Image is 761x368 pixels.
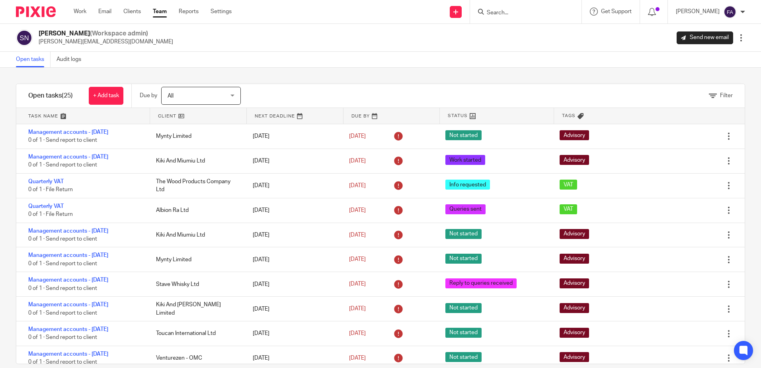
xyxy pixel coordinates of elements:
input: Search [486,10,558,17]
div: Toucan International Ltd [148,325,244,341]
a: Team [153,8,167,16]
a: Management accounts - [DATE] [28,228,108,234]
p: Due by [140,92,157,100]
a: Audit logs [57,52,87,67]
span: [DATE] [349,282,366,287]
span: 0 of 1 · Send report to client [28,261,97,266]
span: Advisory [560,254,589,264]
div: [DATE] [245,227,341,243]
span: 0 of 1 · Send report to client [28,310,97,316]
h1: Open tasks [28,92,73,100]
div: Mynty Limited [148,128,244,144]
img: svg%3E [724,6,736,18]
span: Advisory [560,328,589,338]
span: [DATE] [349,306,366,311]
div: [DATE] [245,276,341,292]
div: Kiki And Miumiu Ltd [148,153,244,169]
span: [DATE] [349,257,366,262]
div: Albion Ra Ltd [148,202,244,218]
span: Not started [445,229,482,239]
a: Management accounts - [DATE] [28,277,108,283]
div: The Wood Products Company Ltd [148,174,244,198]
a: Management accounts - [DATE] [28,302,108,307]
a: Open tasks [16,52,51,67]
span: 0 of 1 · Send report to client [28,360,97,365]
span: Filter [720,93,733,98]
div: Stave Whisky Ltd [148,276,244,292]
span: 0 of 1 · Send report to client [28,236,97,242]
div: Kiki And [PERSON_NAME] Limited [148,297,244,321]
div: [DATE] [245,128,341,144]
img: svg%3E [16,29,33,46]
a: Management accounts - [DATE] [28,154,108,160]
a: Quarterly VAT [28,179,64,184]
div: Venturezen - OMC [148,350,244,366]
a: Settings [211,8,232,16]
span: Info requested [445,180,490,190]
span: Advisory [560,130,589,140]
a: Management accounts - [DATE] [28,351,108,357]
span: [DATE] [349,331,366,336]
span: Advisory [560,352,589,362]
span: Queries sent [445,204,486,214]
h2: [PERSON_NAME] [39,29,173,38]
a: + Add task [89,87,123,105]
span: Advisory [560,229,589,239]
span: Not started [445,254,482,264]
span: [DATE] [349,133,366,139]
span: Advisory [560,278,589,288]
div: [DATE] [245,153,341,169]
span: 0 of 1 · Send report to client [28,286,97,291]
span: Advisory [560,303,589,313]
div: [DATE] [245,252,341,268]
span: 0 of 1 · File Return [28,187,73,192]
div: [DATE] [245,178,341,194]
span: Status [448,112,468,119]
span: Not started [445,328,482,338]
span: VAT [560,204,577,214]
div: Mynty Limited [148,252,244,268]
span: All [168,93,174,99]
span: [DATE] [349,207,366,213]
span: [DATE] [349,355,366,361]
div: [DATE] [245,301,341,317]
span: Not started [445,130,482,140]
span: 0 of 1 · Send report to client [28,138,97,143]
span: Reply to queries received [445,278,517,288]
span: Not started [445,303,482,313]
span: 0 of 1 · Send report to client [28,162,97,168]
div: Kiki And Miumiu Ltd [148,227,244,243]
a: Send new email [677,31,733,44]
a: Quarterly VAT [28,204,64,209]
span: 0 of 1 · File Return [28,211,73,217]
div: [DATE] [245,325,341,341]
a: Email [98,8,111,16]
span: Not started [445,352,482,362]
span: (Workspace admin) [90,30,148,37]
span: [DATE] [349,158,366,164]
img: Pixie [16,6,56,17]
span: 0 of 1 · Send report to client [28,335,97,341]
a: Work [74,8,86,16]
span: Work started [445,155,485,165]
a: Reports [179,8,199,16]
a: Management accounts - [DATE] [28,327,108,332]
span: [DATE] [349,183,366,188]
span: [DATE] [349,232,366,238]
a: Clients [123,8,141,16]
span: Tags [562,112,576,119]
p: [PERSON_NAME] [676,8,720,16]
a: Management accounts - [DATE] [28,253,108,258]
p: [PERSON_NAME][EMAIL_ADDRESS][DOMAIN_NAME] [39,38,173,46]
span: Advisory [560,155,589,165]
a: Management accounts - [DATE] [28,129,108,135]
span: VAT [560,180,577,190]
div: [DATE] [245,202,341,218]
span: (25) [62,92,73,99]
span: Get Support [601,9,632,14]
div: [DATE] [245,350,341,366]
